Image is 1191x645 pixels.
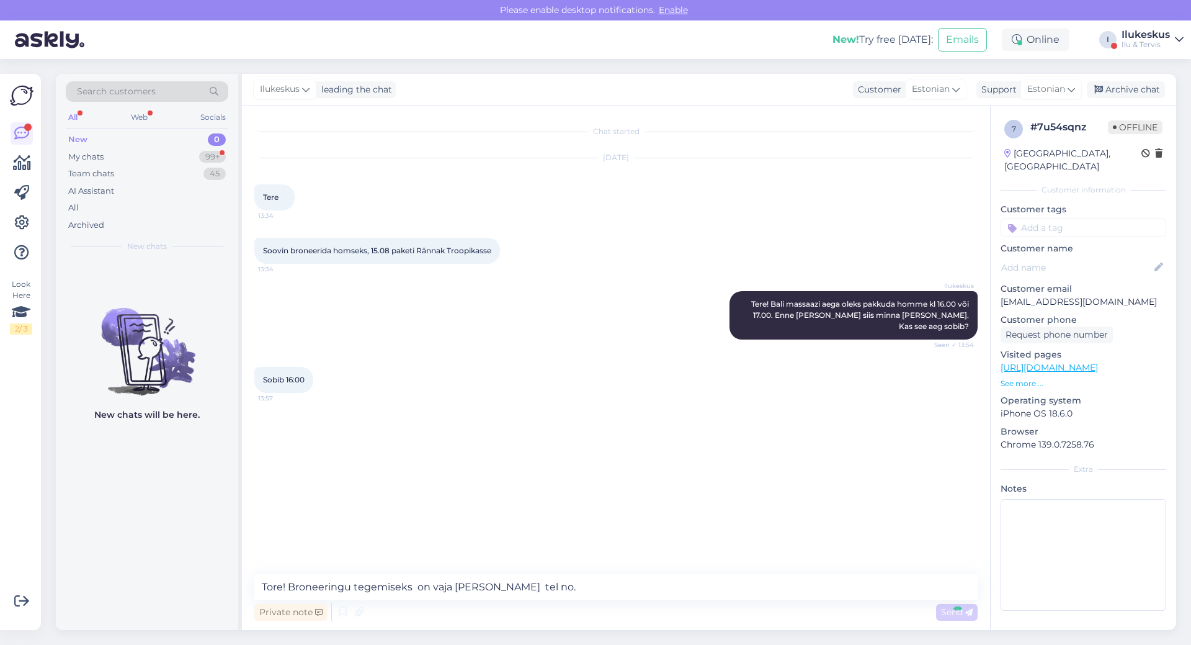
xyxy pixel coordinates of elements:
[1001,362,1098,373] a: [URL][DOMAIN_NAME]
[1001,219,1166,237] input: Add a tag
[68,185,114,197] div: AI Assistant
[1004,147,1141,173] div: [GEOGRAPHIC_DATA], [GEOGRAPHIC_DATA]
[68,168,114,180] div: Team chats
[1001,482,1166,495] p: Notes
[68,219,104,232] div: Archived
[56,286,238,397] img: No chats
[1001,425,1166,438] p: Browser
[1001,348,1166,361] p: Visited pages
[1001,203,1166,216] p: Customer tags
[1099,31,1117,48] div: I
[927,340,974,350] span: Seen ✓ 13:54
[1122,30,1184,50] a: IlukeskusIlu & Tervis
[260,83,300,96] span: Ilukeskus
[68,151,104,163] div: My chats
[853,83,901,96] div: Customer
[1001,327,1113,343] div: Request phone number
[1001,242,1166,255] p: Customer name
[258,394,305,403] span: 13:57
[198,109,228,125] div: Socials
[68,202,79,214] div: All
[1001,407,1166,420] p: iPhone OS 18.6.0
[1012,124,1016,133] span: 7
[1001,282,1166,295] p: Customer email
[263,192,279,202] span: Tere
[1001,438,1166,451] p: Chrome 139.0.7258.76
[258,211,305,220] span: 13:34
[912,83,950,96] span: Estonian
[1027,83,1065,96] span: Estonian
[199,151,226,163] div: 99+
[1108,120,1162,134] span: Offline
[77,85,156,98] span: Search customers
[258,264,305,274] span: 13:34
[10,279,32,335] div: Look Here
[203,168,226,180] div: 45
[1087,81,1165,98] div: Archive chat
[1001,313,1166,327] p: Customer phone
[94,408,200,422] p: New chats will be here.
[1001,295,1166,309] p: [EMAIL_ADDRESS][DOMAIN_NAME]
[208,133,226,146] div: 0
[751,299,971,331] span: Tere! Bali massaazi aega oleks pakkuda homme kl 16.00 või 17.00. Enne [PERSON_NAME] siis minna [P...
[938,28,987,52] button: Emails
[1001,378,1166,389] p: See more ...
[10,84,33,107] img: Askly Logo
[1001,394,1166,407] p: Operating system
[1001,261,1152,274] input: Add name
[263,246,491,255] span: Soovin broneerida homseks, 15.08 paketi Rännak Troopikasse
[832,32,933,47] div: Try free [DATE]:
[66,109,80,125] div: All
[128,109,150,125] div: Web
[254,126,978,137] div: Chat started
[316,83,392,96] div: leading the chat
[1122,40,1170,50] div: Ilu & Tervis
[655,4,692,16] span: Enable
[254,152,978,163] div: [DATE]
[976,83,1017,96] div: Support
[10,323,32,335] div: 2 / 3
[1002,29,1069,51] div: Online
[68,133,87,146] div: New
[927,281,974,291] span: Ilukeskus
[1122,30,1170,40] div: Ilukeskus
[1001,464,1166,475] div: Extra
[1030,120,1108,135] div: # 7u54sqnz
[263,375,305,384] span: Sobib 16:00
[1001,184,1166,196] div: Customer information
[832,34,859,45] b: New!
[127,241,167,252] span: New chats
